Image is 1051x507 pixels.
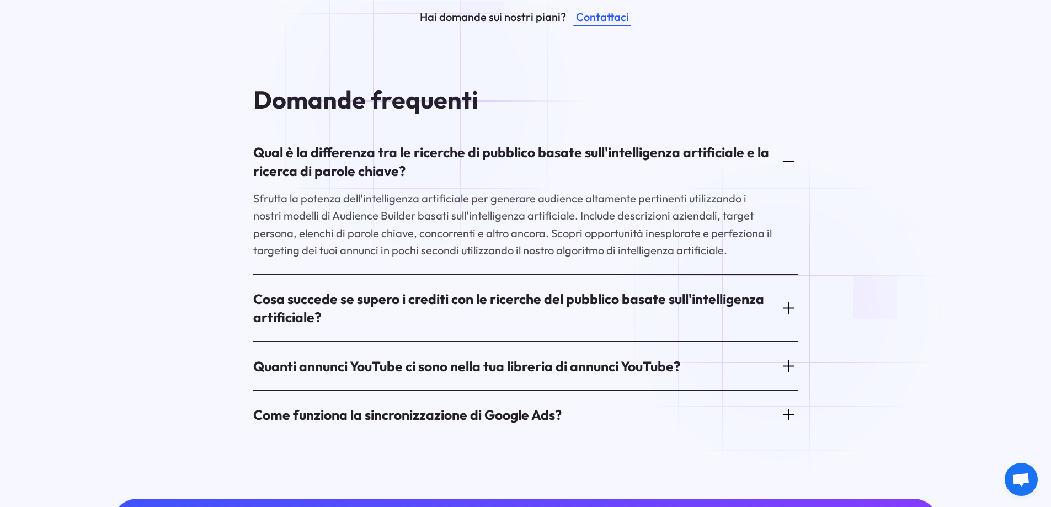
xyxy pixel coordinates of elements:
[253,406,562,423] font: Come funziona la sincronizzazione di Google Ads?
[573,7,631,26] a: Contattaci
[253,143,769,179] font: Qual è la differenza tra le ricerche di pubblico basate sull'intelligenza artificiale e la ricerc...
[1005,463,1038,496] div: Aprire la chat
[253,357,680,375] font: Quanti annunci YouTube ci sono nella tua libreria di annunci YouTube?
[253,84,478,115] font: Domande frequenti
[420,10,566,24] font: Hai domande sui nostri piani?
[253,290,764,326] font: Cosa succede se supero i crediti con le ricerche del pubblico basate sull'intelligenza artificiale?
[253,191,772,257] font: Sfrutta la potenza dell'intelligenza artificiale per generare audience altamente pertinenti utili...
[576,10,629,24] font: Contattaci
